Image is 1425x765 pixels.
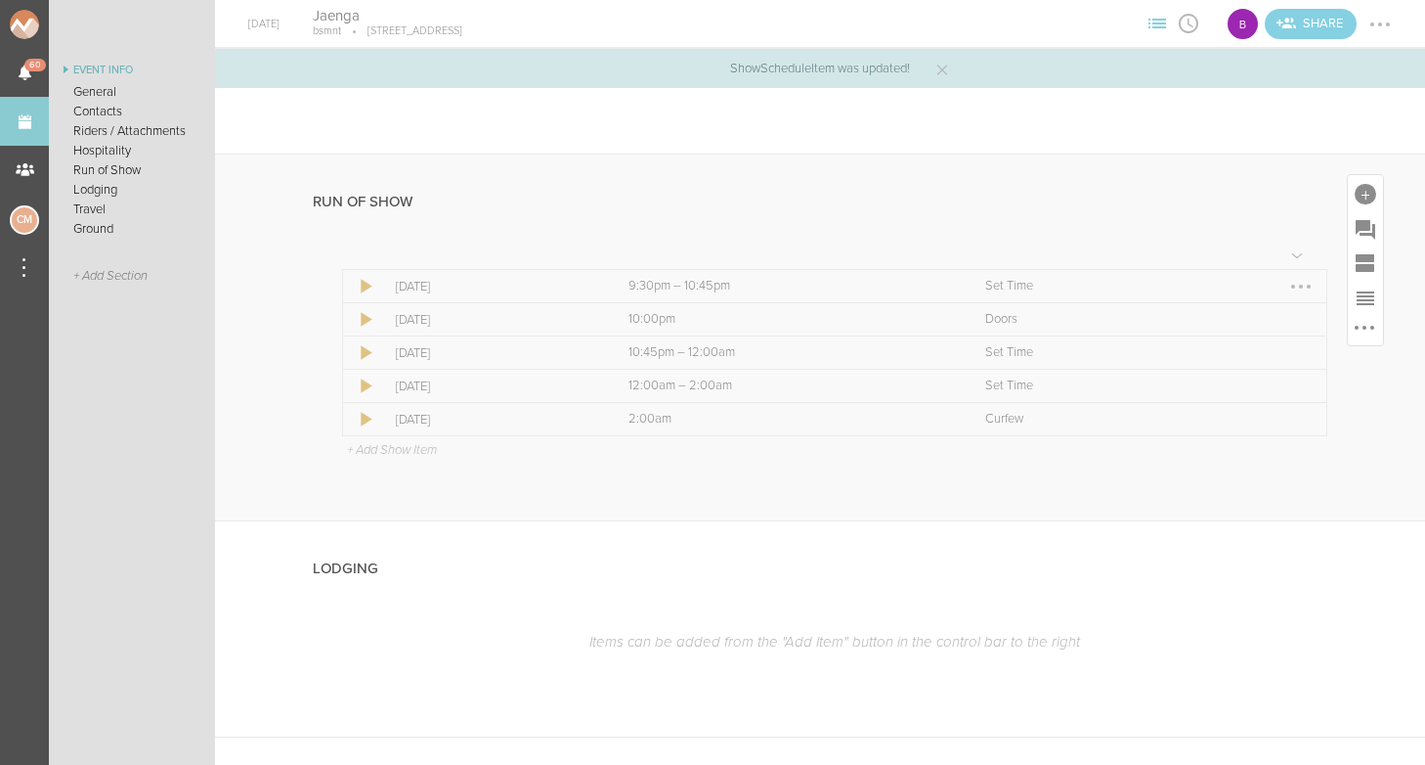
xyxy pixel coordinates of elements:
[73,269,148,284] span: + Add Section
[628,279,941,294] p: 9:30pm – 10:45pm
[730,63,910,75] p: ShowScheduleItem was updated!
[396,379,585,394] p: [DATE]
[10,205,39,235] div: Charlie McGinley
[342,633,1327,651] p: Items can be added from the "Add Item" button in the control bar to the right
[49,102,215,121] a: Contacts
[396,412,585,427] p: [DATE]
[985,412,1159,427] p: Curfew
[49,59,215,82] a: Event Info
[396,345,585,361] p: [DATE]
[1348,281,1383,316] div: Reorder Items in this Section
[1265,9,1357,39] a: Invite teams to the Event
[1173,17,1204,28] span: View Itinerary
[1348,210,1383,246] div: Add Prompt
[347,442,437,458] p: + Add Show Item
[1142,17,1173,28] span: View Sections
[985,279,1159,294] p: Set Time
[628,312,941,328] p: 10:00pm
[10,10,120,39] img: NOMAD
[49,141,215,160] a: Hospitality
[985,379,1159,394] p: Set Time
[628,379,941,394] p: 12:00am – 2:00am
[24,59,46,71] span: 60
[396,279,585,294] p: [DATE]
[49,219,215,239] a: Ground
[985,312,1159,328] p: Doors
[1226,7,1260,41] div: B
[628,345,941,361] p: 10:45pm – 12:00am
[1226,7,1260,41] div: bsmnt
[1348,316,1383,345] div: More Options
[1265,9,1357,39] div: Share
[49,180,215,200] a: Lodging
[1348,175,1383,210] div: Add Item
[341,24,462,38] p: [STREET_ADDRESS]
[313,24,341,38] p: bsmnt
[49,121,215,141] a: Riders / Attachments
[628,412,941,427] p: 2:00am
[313,7,462,25] h4: Jaenga
[313,561,378,577] h4: Lodging
[49,160,215,180] a: Run of Show
[313,194,412,210] h4: Run of Show
[985,345,1159,361] p: Set Time
[1348,246,1383,281] div: Add Section
[49,200,215,219] a: Travel
[396,312,585,328] p: [DATE]
[49,82,215,102] a: General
